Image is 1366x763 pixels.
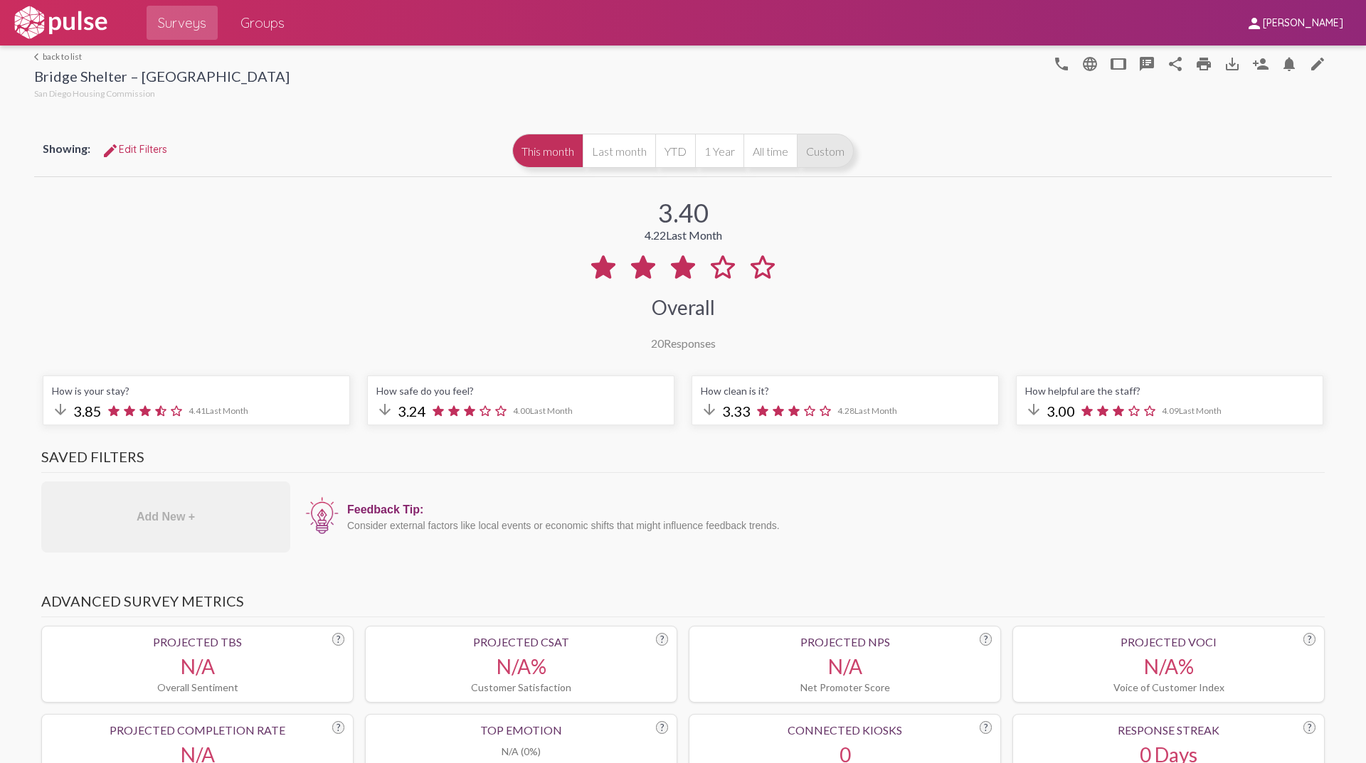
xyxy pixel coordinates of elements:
span: 4.28 [837,405,897,416]
span: 20 [651,336,664,350]
mat-icon: Edit Filters [102,142,119,159]
span: Last Month [530,405,573,416]
span: 3.00 [1047,402,1075,420]
button: [PERSON_NAME] [1234,9,1355,36]
div: ? [332,633,344,646]
img: white-logo.svg [11,5,110,41]
div: Projected CSAT [374,635,668,649]
span: Showing: [43,142,90,155]
mat-icon: arrow_downward [1025,401,1042,418]
div: Customer Satisfaction [374,681,668,693]
div: ? [1303,633,1315,646]
div: Connected Kiosks [698,723,992,737]
div: Overall [652,295,715,319]
div: Projected VoCI [1022,635,1315,649]
span: 3.33 [722,402,751,420]
span: Edit Filters [102,143,167,156]
div: How is your stay? [52,385,341,397]
div: 3.40 [658,197,709,228]
span: Surveys [158,10,206,36]
div: Response Streak [1022,723,1315,737]
button: language [1047,49,1076,78]
div: Feedback Tip: [347,503,1318,516]
button: YTD [655,134,695,168]
mat-icon: arrow_downward [52,401,69,418]
div: Projected NPS [698,635,992,649]
div: N/A% [1022,654,1315,678]
div: Responses [651,336,716,350]
button: Edit FiltersEdit Filters [90,137,179,162]
button: Download [1218,49,1246,78]
mat-icon: person [1246,15,1263,32]
div: ? [656,721,668,734]
span: 4.09 [1162,405,1222,416]
button: Person [1246,49,1275,78]
mat-icon: arrow_back_ios [34,53,43,61]
mat-icon: Share [1167,55,1184,73]
div: N/A (0%) [374,745,668,757]
div: Top Emotion [374,723,668,737]
div: ? [656,633,668,646]
div: Overall Sentiment [51,681,344,693]
div: Projected Completion Rate [51,723,344,737]
button: This month [512,134,583,168]
a: print [1190,49,1218,78]
mat-icon: arrow_downward [701,401,718,418]
div: N/A% [374,654,668,678]
a: back to list [34,51,290,62]
div: How safe do you feel? [376,385,665,397]
span: 4.41 [189,405,248,416]
mat-icon: speaker_notes [1138,55,1155,73]
button: speaker_notes [1133,49,1161,78]
div: Projected TBS [51,635,344,649]
button: Custom [797,134,854,168]
div: Add New + [41,481,290,553]
mat-icon: edit [1309,55,1326,73]
mat-icon: print [1195,55,1212,73]
span: San Diego Housing Commission [34,88,155,99]
div: ? [332,721,344,734]
span: [PERSON_NAME] [1263,17,1343,30]
div: Voice of Customer Index [1022,681,1315,693]
button: All time [743,134,797,168]
button: Share [1161,49,1190,78]
span: 3.85 [73,402,102,420]
div: Consider external factors like local events or economic shifts that might influence feedback trends. [347,520,1318,531]
div: Bridge Shelter – [GEOGRAPHIC_DATA] [34,68,290,88]
img: icon12.png [305,496,340,535]
a: edit [1303,49,1332,78]
div: ? [980,633,992,646]
div: Net Promoter Score [698,681,992,693]
div: How clean is it? [701,385,990,397]
button: Bell [1275,49,1303,78]
button: Last month [583,134,655,168]
button: 1 Year [695,134,743,168]
span: 3.24 [398,402,426,420]
span: Last Month [206,405,248,416]
div: 4.22 [645,228,722,242]
span: Last Month [666,228,722,242]
span: Last Month [854,405,897,416]
div: N/A [51,654,344,678]
span: Last Month [1179,405,1222,416]
div: ? [1303,721,1315,734]
span: Groups [240,10,285,36]
a: Surveys [147,6,218,40]
button: tablet [1104,49,1133,78]
div: ? [980,721,992,734]
a: Groups [229,6,296,40]
mat-icon: tablet [1110,55,1127,73]
h3: Saved Filters [41,448,1325,473]
mat-icon: Download [1224,55,1241,73]
span: 4.00 [513,405,573,416]
mat-icon: language [1081,55,1098,73]
div: How helpful are the staff? [1025,385,1314,397]
mat-icon: language [1053,55,1070,73]
mat-icon: Person [1252,55,1269,73]
h3: Advanced Survey Metrics [41,592,1325,617]
mat-icon: Bell [1281,55,1298,73]
div: N/A [698,654,992,678]
button: language [1076,49,1104,78]
mat-icon: arrow_downward [376,401,393,418]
